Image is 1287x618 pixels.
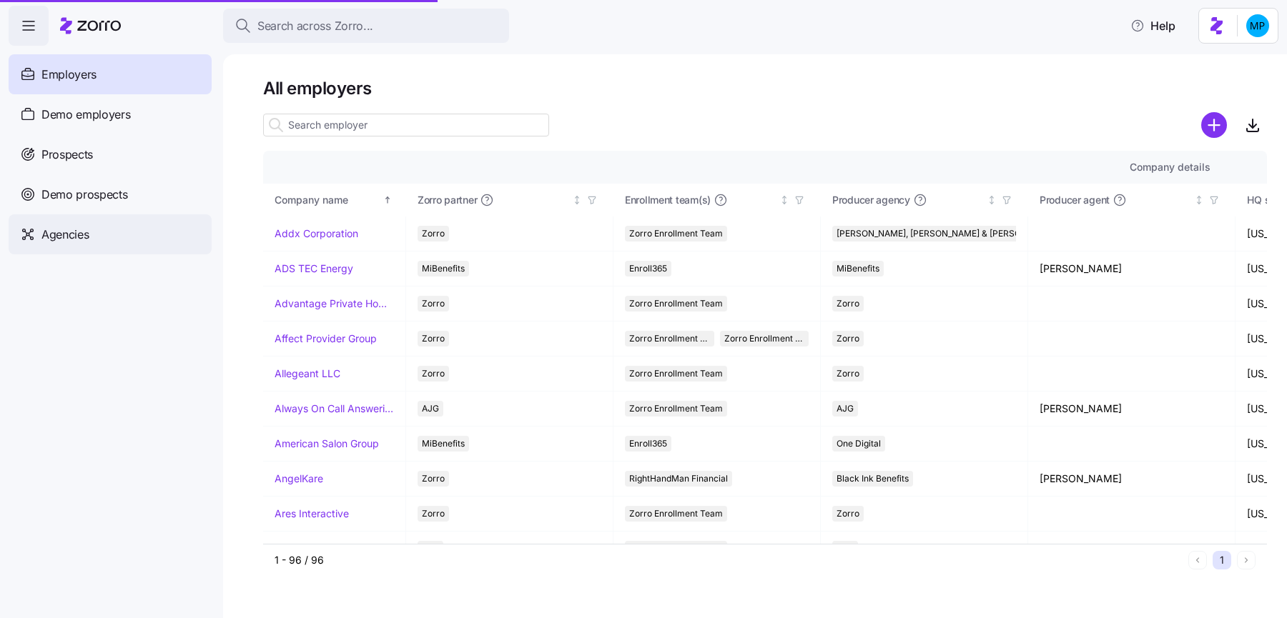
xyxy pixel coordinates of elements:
span: Demo employers [41,106,131,124]
span: Prospects [41,146,93,164]
span: Employers [41,66,97,84]
div: Sorted ascending [383,195,393,205]
a: Demo prospects [9,174,212,214]
div: Not sorted [779,195,789,205]
span: AJG [837,541,854,557]
a: Agencies [9,214,212,254]
span: Zorro Enrollment Team [629,296,723,312]
a: ADS TEC Energy [275,261,353,276]
a: Always On Call Answering Service [275,402,394,416]
span: AJG [422,541,439,557]
button: Search across Zorro... [223,9,509,43]
td: [PERSON_NAME] [1028,251,1236,286]
td: [PERSON_NAME] [1028,392,1236,427]
span: Search across Zorro... [257,17,373,35]
th: Company nameSorted ascending [263,184,406,216]
a: Ares Interactive [275,507,349,521]
div: 1 - 96 / 96 [275,553,1183,567]
input: Search employer [263,114,549,136]
span: Zorro [422,506,445,522]
span: Help [1130,17,1175,34]
button: Help [1119,11,1187,40]
td: [PERSON_NAME] [1028,462,1236,497]
span: Producer agency [832,193,910,207]
div: Not sorted [987,195,997,205]
span: AJG [422,401,439,417]
span: Zorro [837,296,859,312]
span: Zorro Enrollment Team [629,226,723,241]
div: Not sorted [1194,195,1204,205]
span: MiBenefits [422,436,465,452]
span: Zorro partner [418,193,477,207]
a: AngelKare [275,472,323,486]
img: b954e4dfce0f5620b9225907d0f7229f [1246,14,1269,37]
span: Zorro Enrollment Team [629,401,723,417]
span: Zorro [422,366,445,382]
span: Producer agent [1040,193,1110,207]
span: Enroll365 [629,261,667,276]
th: Producer agentNot sorted [1028,184,1236,216]
span: Zorro Enrollment Experts [724,331,805,347]
span: Zorro Enrollment Team [629,331,710,347]
th: Enrollment team(s)Not sorted [613,184,821,216]
span: MiBenefits [422,261,465,276]
span: Agencies [41,226,89,244]
th: Producer agencyNot sorted [821,184,1028,216]
span: [PERSON_NAME], [PERSON_NAME] & [PERSON_NAME] [837,226,1059,241]
span: Zorro [422,471,445,487]
span: RightHandMan Financial [629,471,728,487]
a: Advantage Private Home Care [275,296,394,311]
a: Demo employers [9,94,212,134]
span: Enrollment team(s) [625,193,711,207]
a: Allegeant LLC [275,367,340,381]
span: Zorro [837,506,859,522]
span: Zorro [837,366,859,382]
div: Company name [275,192,380,208]
button: 1 [1213,551,1231,569]
span: Zorro [422,331,445,347]
span: AJG [837,401,854,417]
span: Zorro Enrollment Team [629,541,723,557]
button: Previous page [1188,551,1207,569]
div: Not sorted [572,195,582,205]
span: Demo prospects [41,186,128,204]
span: Zorro [837,331,859,347]
a: Addx Corporation [275,226,358,241]
span: One Digital [837,436,881,452]
span: Black Ink Benefits [837,471,909,487]
button: Next page [1237,551,1256,569]
span: Zorro Enrollment Team [629,506,723,522]
a: Employers [9,54,212,94]
span: MiBenefits [837,261,879,276]
a: Affect Provider Group [275,332,377,346]
h1: All employers [263,77,1267,99]
th: Zorro partnerNot sorted [406,184,613,216]
span: Zorro [422,296,445,312]
a: [PERSON_NAME] & [PERSON_NAME]'s [275,542,394,556]
span: Zorro [422,226,445,241]
span: Enroll365 [629,436,667,452]
a: Prospects [9,134,212,174]
span: Zorro Enrollment Team [629,366,723,382]
svg: add icon [1201,112,1227,138]
a: American Salon Group [275,437,379,451]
